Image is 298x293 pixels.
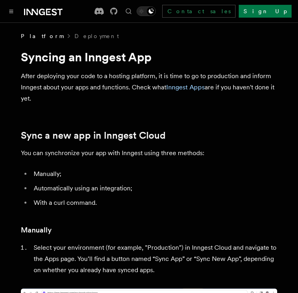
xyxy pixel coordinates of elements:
a: Contact sales [162,5,236,18]
li: Manually; [31,168,277,180]
button: Toggle dark mode [137,6,156,16]
li: Select your environment (for example, "Production") in Inngest Cloud and navigate to the Apps pag... [31,242,277,276]
li: Automatically using an integration; [31,183,277,194]
p: You can synchronize your app with Inngest using three methods: [21,148,277,159]
a: Deployment [74,32,119,40]
a: Manually [21,224,52,236]
a: Sign Up [239,5,292,18]
span: Platform [21,32,63,40]
p: After deploying your code to a hosting platform, it is time to go to production and inform Innges... [21,71,277,104]
a: Inngest Apps [166,83,205,91]
button: Find something... [124,6,133,16]
a: Sync a new app in Inngest Cloud [21,130,165,141]
h1: Syncing an Inngest App [21,50,277,64]
button: Toggle navigation [6,6,16,16]
li: With a curl command. [31,197,277,208]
